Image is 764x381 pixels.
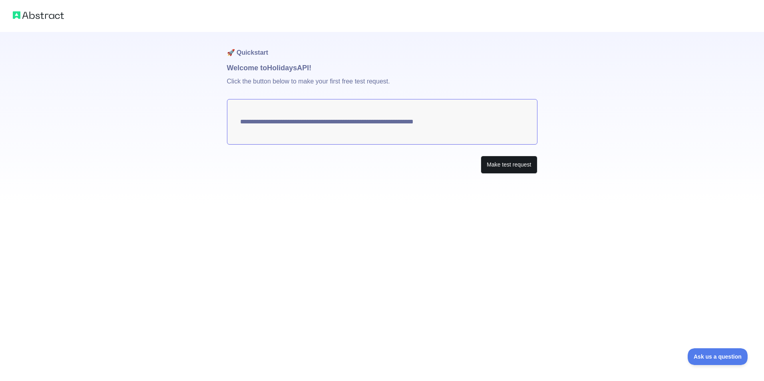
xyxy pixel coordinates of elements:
img: Abstract logo [13,10,64,21]
p: Click the button below to make your first free test request. [227,73,537,99]
h1: 🚀 Quickstart [227,32,537,62]
h1: Welcome to Holidays API! [227,62,537,73]
iframe: Toggle Customer Support [688,348,748,365]
button: Make test request [481,156,537,174]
